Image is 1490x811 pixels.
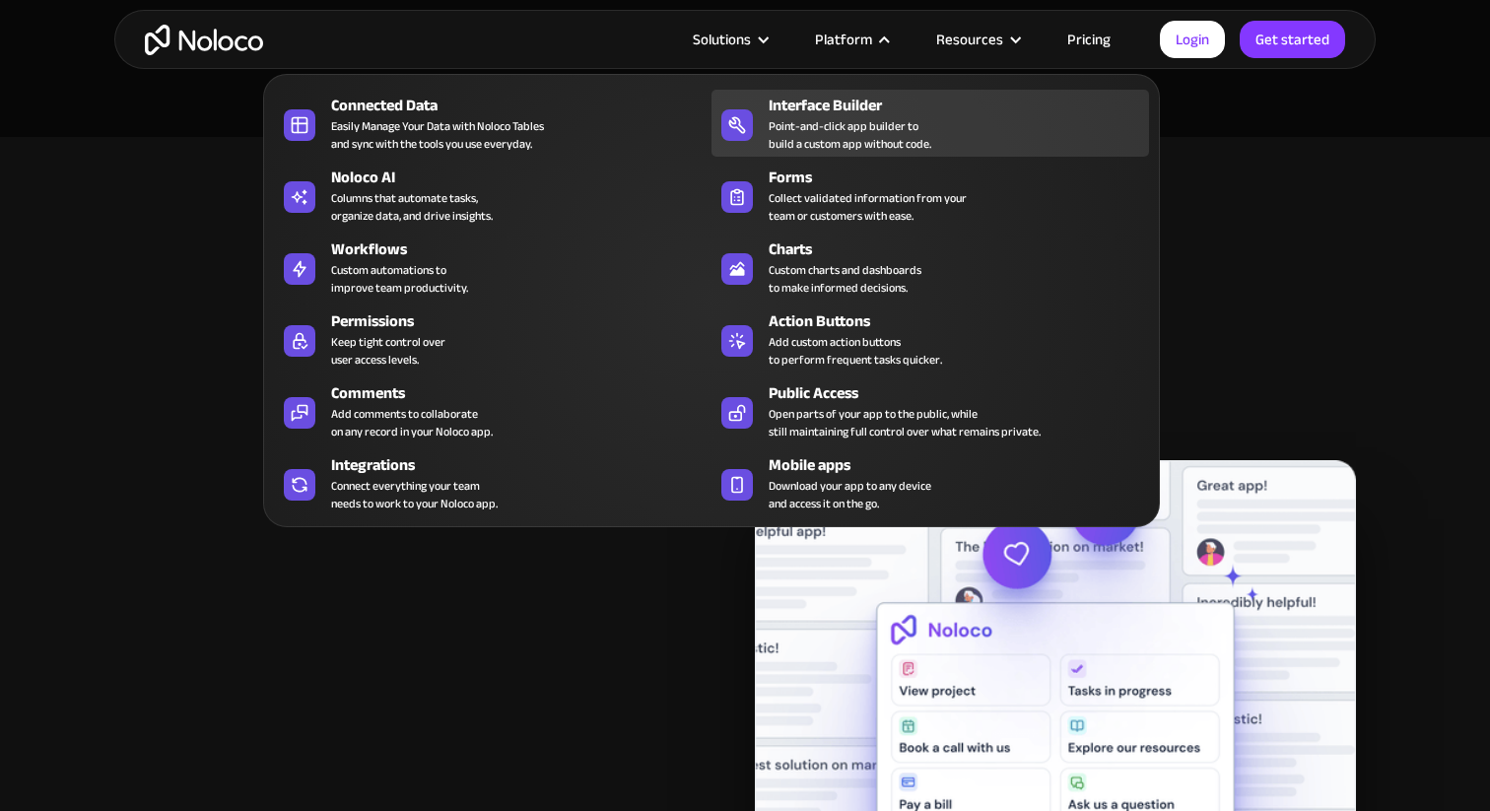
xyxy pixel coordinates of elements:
a: Connected DataEasily Manage Your Data with Noloco Tablesand sync with the tools you use everyday. [274,90,711,157]
div: Custom automations to improve team productivity. [331,261,468,297]
a: WorkflowsCustom automations toimprove team productivity. [274,234,711,301]
a: home [145,25,263,55]
div: Keep tight control over user access levels. [331,333,445,369]
div: Custom charts and dashboards to make informed decisions. [769,261,921,297]
div: Interface Builder [769,94,1158,117]
a: ChartsCustom charts and dashboardsto make informed decisions. [711,234,1149,301]
a: Public AccessOpen parts of your app to the public, whilestill maintaining full control over what ... [711,377,1149,444]
div: Permissions [331,309,720,333]
div: Columns that automate tasks, organize data, and drive insights. [331,189,493,225]
div: Easily Manage Your Data with Noloco Tables and sync with the tools you use everyday. [331,117,544,153]
div: Connect everything your team needs to work to your Noloco app. [331,477,498,512]
div: Platform [790,27,912,52]
a: CommentsAdd comments to collaborateon any record in your Noloco app. [274,377,711,444]
a: Pricing [1043,27,1135,52]
div: Resources [936,27,1003,52]
div: Noloco AI [331,166,720,189]
div: Action Buttons [769,309,1158,333]
h2: Simplify onboarding. Centralize Everything. Delight Clients. [134,255,1356,362]
div: Solutions [693,27,751,52]
div: Comments [331,381,720,405]
div: Mobile apps [769,453,1158,477]
div: Add custom action buttons to perform frequent tasks quicker. [769,333,942,369]
a: IntegrationsConnect everything your teamneeds to work to your Noloco app. [274,449,711,516]
div: Forms [769,166,1158,189]
div: Solutions [668,27,790,52]
div: Collect validated information from your team or customers with ease. [769,189,967,225]
div: Integrations [331,453,720,477]
div: Resources [912,27,1043,52]
nav: Platform [263,46,1160,527]
div: Add comments to collaborate on any record in your Noloco app. [331,405,493,440]
a: Action ButtonsAdd custom action buttonsto perform frequent tasks quicker. [711,305,1149,372]
div: Workflows [331,237,720,261]
div: Point-and-click app builder to build a custom app without code. [769,117,931,153]
div: Open parts of your app to the public, while still maintaining full control over what remains priv... [769,405,1041,440]
div: Public Access [769,381,1158,405]
a: Login [1160,21,1225,58]
div: Platform [815,27,872,52]
a: Interface BuilderPoint-and-click app builder tobuild a custom app without code. [711,90,1149,157]
a: FormsCollect validated information from yourteam or customers with ease. [711,162,1149,229]
span: Download your app to any device and access it on the go. [769,477,931,512]
div: Connected Data [331,94,720,117]
a: Mobile appsDownload your app to any deviceand access it on the go. [711,449,1149,516]
a: Get started [1240,21,1345,58]
div: Charts [769,237,1158,261]
a: PermissionsKeep tight control overuser access levels. [274,305,711,372]
a: Noloco AIColumns that automate tasks,organize data, and drive insights. [274,162,711,229]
